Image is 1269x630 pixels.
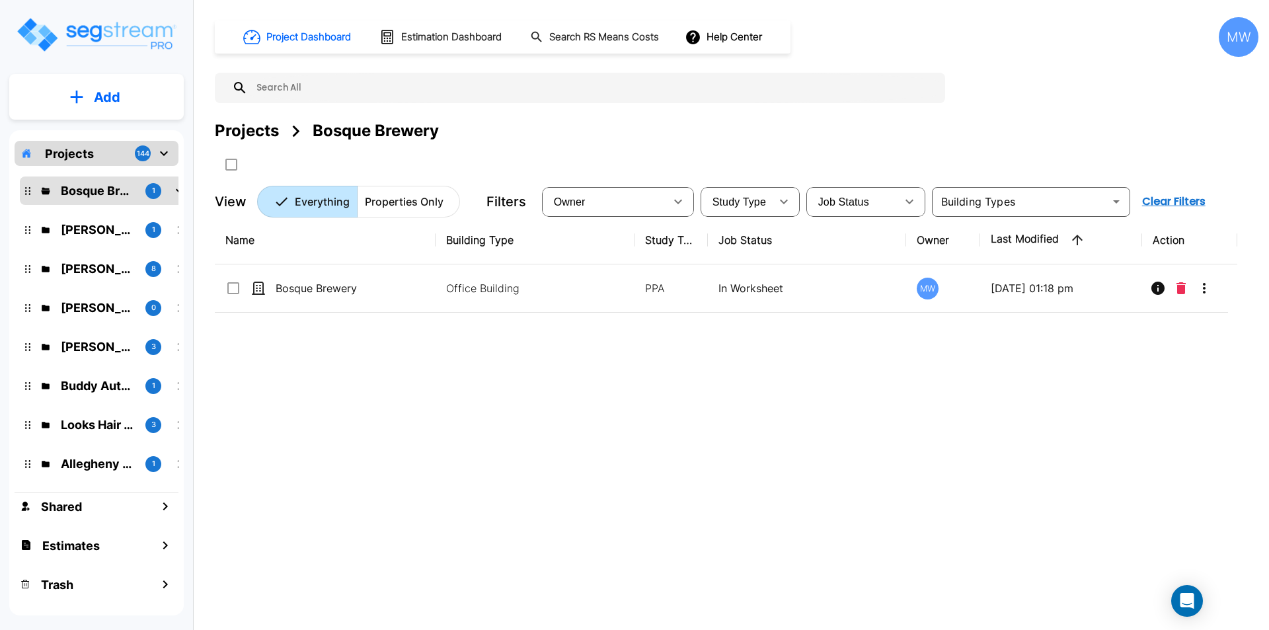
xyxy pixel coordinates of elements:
[1137,188,1211,215] button: Clear Filters
[991,280,1132,296] p: [DATE] 01:18 pm
[718,280,896,296] p: In Worksheet
[1142,216,1238,264] th: Action
[152,380,155,391] p: 1
[61,338,135,356] p: Tony Pope
[401,30,502,45] h1: Estimation Dashboard
[1145,275,1171,301] button: Info
[1171,275,1191,301] button: Delete
[682,24,767,50] button: Help Center
[61,377,135,395] p: Buddy Automotive
[936,192,1104,211] input: Building Types
[525,24,666,50] button: Search RS Means Costs
[486,192,526,212] p: Filters
[703,183,771,220] div: Select
[645,280,697,296] p: PPA
[374,23,509,51] button: Estimation Dashboard
[257,186,358,217] button: Everything
[708,216,907,264] th: Job Status
[215,216,436,264] th: Name
[152,458,155,469] p: 1
[1219,17,1258,57] div: MW
[215,119,279,143] div: Projects
[61,299,135,317] p: Kyle O'Keefe
[151,302,156,313] p: 0
[549,30,659,45] h1: Search RS Means Costs
[554,196,586,208] span: Owner
[257,186,460,217] div: Platform
[545,183,665,220] div: Select
[238,22,358,52] button: Project Dashboard
[295,194,350,210] p: Everything
[248,73,939,103] input: Search All
[634,216,708,264] th: Study Type
[94,87,120,107] p: Add
[980,216,1142,264] th: Last Modified
[42,537,100,555] h1: Estimates
[357,186,460,217] button: Properties Only
[809,183,896,220] div: Select
[712,196,766,208] span: Study Type
[818,196,869,208] span: Job Status
[41,576,73,594] h1: Trash
[61,221,135,239] p: Rick's Auto and Glass
[266,30,351,45] h1: Project Dashboard
[313,119,439,143] div: Bosque Brewery
[152,185,155,196] p: 1
[1107,192,1126,211] button: Open
[137,148,149,159] p: 144
[446,280,625,296] p: Office Building
[1171,585,1203,617] div: Open Intercom Messenger
[9,78,184,116] button: Add
[218,151,245,178] button: SelectAll
[61,455,135,473] p: Allegheny Design Services LLC
[15,16,177,54] img: Logo
[151,341,156,352] p: 3
[151,263,156,274] p: 8
[917,278,939,299] div: MW
[906,216,980,264] th: Owner
[1191,275,1217,301] button: More-Options
[61,260,135,278] p: Arkadiy Yakubov
[61,182,135,200] p: Bosque Brewery
[45,145,94,163] p: Projects
[41,498,82,516] h1: Shared
[152,224,155,235] p: 1
[436,216,634,264] th: Building Type
[61,416,135,434] p: Looks Hair Salon
[365,194,443,210] p: Properties Only
[215,192,247,212] p: View
[276,280,408,296] p: Bosque Brewery
[151,419,156,430] p: 3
